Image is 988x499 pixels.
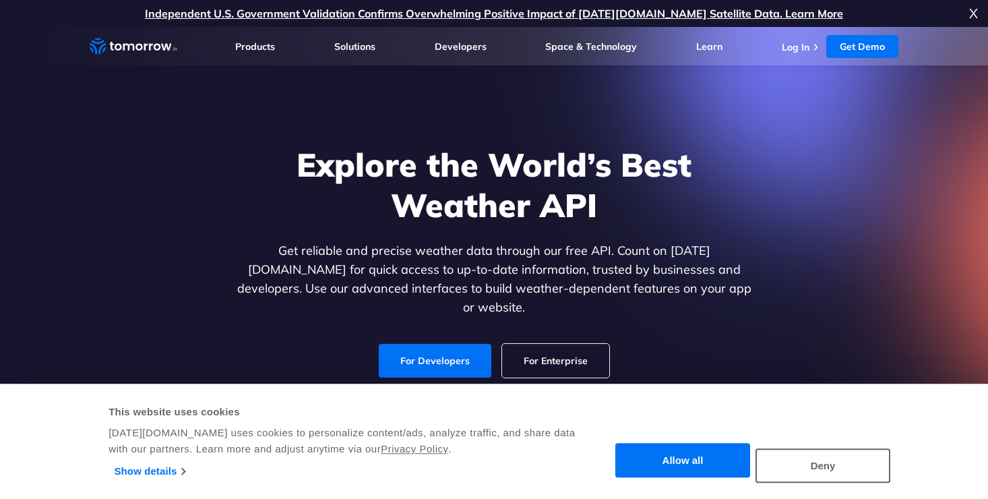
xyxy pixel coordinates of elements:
a: For Developers [379,344,491,378]
a: For Enterprise [502,344,609,378]
button: Allow all [615,444,750,478]
div: [DATE][DOMAIN_NAME] uses cookies to personalize content/ads, analyze traffic, and share data with... [109,425,592,457]
a: Products [235,40,275,53]
a: Privacy Policy [381,443,448,454]
p: Get reliable and precise weather data through our free API. Count on [DATE][DOMAIN_NAME] for quic... [234,241,754,317]
a: Independent U.S. Government Validation Confirms Overwhelming Positive Impact of [DATE][DOMAIN_NAM... [145,7,843,20]
a: Developers [435,40,487,53]
a: Learn [696,40,722,53]
a: Space & Technology [545,40,637,53]
h1: Explore the World’s Best Weather API [234,144,754,225]
a: Get Demo [826,35,898,58]
a: Log In [782,41,809,53]
button: Deny [755,448,890,483]
a: Solutions [334,40,375,53]
div: This website uses cookies [109,404,592,420]
a: Show details [115,461,185,481]
a: Home link [90,36,177,57]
